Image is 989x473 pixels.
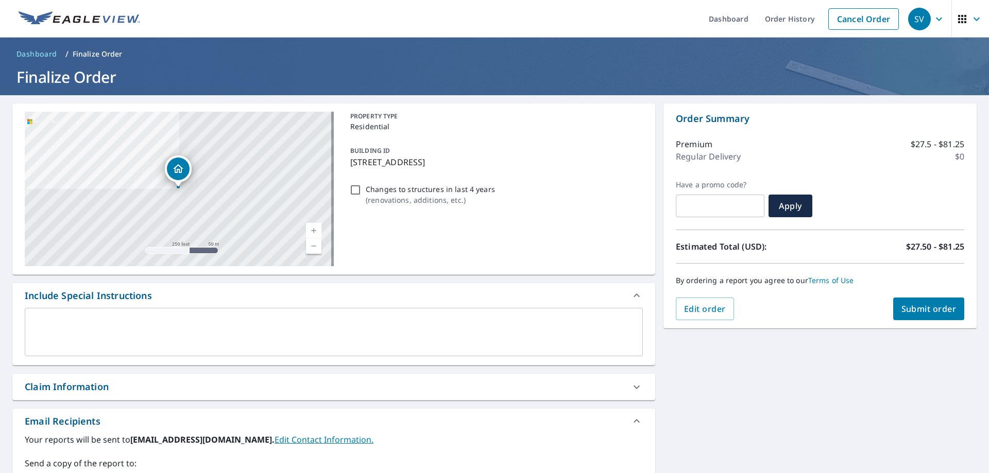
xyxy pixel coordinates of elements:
[306,223,321,238] a: Current Level 17, Zoom In
[306,238,321,254] a: Current Level 17, Zoom Out
[25,289,152,303] div: Include Special Instructions
[676,180,764,189] label: Have a promo code?
[906,240,964,253] p: $27.50 - $81.25
[65,48,69,60] li: /
[366,184,495,195] p: Changes to structures in last 4 years
[350,121,639,132] p: Residential
[275,434,373,445] a: EditContactInfo
[901,303,957,314] span: Submit order
[676,240,820,253] p: Estimated Total (USD):
[684,303,726,314] span: Edit order
[769,195,812,217] button: Apply
[676,150,741,163] p: Regular Delivery
[777,200,804,212] span: Apply
[12,46,977,62] nav: breadcrumb
[12,283,655,308] div: Include Special Instructions
[893,297,965,320] button: Submit order
[165,155,192,187] div: Dropped pin, building 1, Residential property, 265 Davidson Ave Ramsey, NJ 07446
[12,374,655,400] div: Claim Information
[25,380,109,394] div: Claim Information
[25,414,100,428] div: Email Recipients
[12,66,977,87] h1: Finalize Order
[12,409,655,433] div: Email Recipients
[676,297,734,320] button: Edit order
[25,457,643,469] label: Send a copy of the report to:
[911,138,964,150] p: $27.5 - $81.25
[676,138,712,150] p: Premium
[130,434,275,445] b: [EMAIL_ADDRESS][DOMAIN_NAME].
[19,11,140,27] img: EV Logo
[676,112,964,126] p: Order Summary
[16,49,57,59] span: Dashboard
[676,276,964,285] p: By ordering a report you agree to our
[808,275,854,285] a: Terms of Use
[955,150,964,163] p: $0
[366,195,495,205] p: ( renovations, additions, etc. )
[350,146,390,155] p: BUILDING ID
[73,49,123,59] p: Finalize Order
[350,156,639,168] p: [STREET_ADDRESS]
[25,433,643,446] label: Your reports will be sent to
[908,8,931,30] div: SV
[350,112,639,121] p: PROPERTY TYPE
[12,46,61,62] a: Dashboard
[828,8,899,30] a: Cancel Order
